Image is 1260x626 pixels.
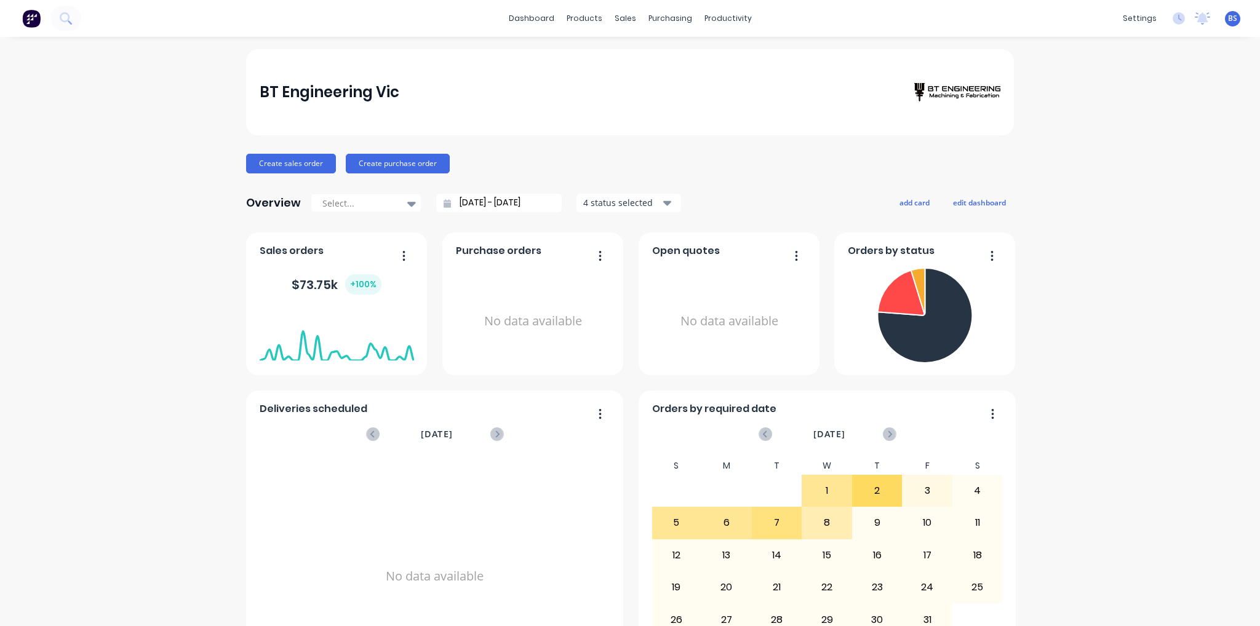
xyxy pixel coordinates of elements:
[260,244,324,258] span: Sales orders
[813,427,845,441] span: [DATE]
[701,457,752,475] div: M
[642,9,698,28] div: purchasing
[953,540,1002,571] div: 18
[853,507,902,538] div: 9
[260,80,399,105] div: BT Engineering Vic
[652,457,702,475] div: S
[652,572,701,603] div: 19
[953,475,1002,506] div: 4
[652,402,776,416] span: Orders by required date
[246,154,336,173] button: Create sales order
[345,274,381,295] div: + 100 %
[583,196,661,209] div: 4 status selected
[752,572,802,603] div: 21
[652,540,701,571] div: 12
[953,572,1002,603] div: 25
[576,194,681,212] button: 4 status selected
[891,194,938,210] button: add card
[802,457,852,475] div: W
[22,9,41,28] img: Factory
[853,475,902,506] div: 2
[914,83,1000,101] img: BT Engineering Vic
[852,457,903,475] div: T
[1228,13,1237,24] span: BS
[652,244,720,258] span: Open quotes
[802,540,851,571] div: 15
[848,244,935,258] span: Orders by status
[903,540,952,571] div: 17
[246,191,301,215] div: Overview
[456,263,610,379] div: No data available
[702,572,751,603] div: 20
[953,507,1002,538] div: 11
[853,540,902,571] div: 16
[945,194,1014,210] button: edit dashboard
[903,507,952,538] div: 10
[702,507,751,538] div: 6
[752,457,802,475] div: T
[702,540,751,571] div: 13
[456,244,541,258] span: Purchase orders
[652,263,807,379] div: No data available
[752,507,802,538] div: 7
[903,475,952,506] div: 3
[903,572,952,603] div: 24
[698,9,758,28] div: productivity
[608,9,642,28] div: sales
[802,475,851,506] div: 1
[560,9,608,28] div: products
[292,274,381,295] div: $ 73.75k
[802,572,851,603] div: 22
[652,507,701,538] div: 5
[853,572,902,603] div: 23
[902,457,952,475] div: F
[752,540,802,571] div: 14
[802,507,851,538] div: 8
[503,9,560,28] a: dashboard
[1117,9,1163,28] div: settings
[421,427,453,441] span: [DATE]
[952,457,1003,475] div: S
[346,154,450,173] button: Create purchase order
